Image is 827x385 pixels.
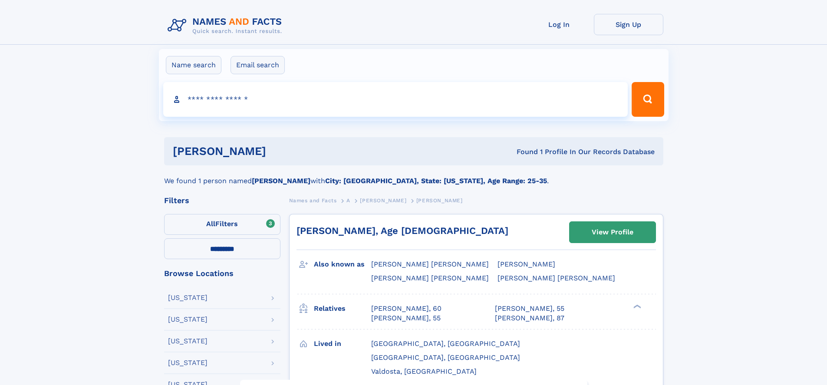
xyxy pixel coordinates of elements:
[346,197,350,204] span: A
[314,336,371,351] h3: Lived in
[164,214,280,235] label: Filters
[360,197,406,204] span: [PERSON_NAME]
[325,177,547,185] b: City: [GEOGRAPHIC_DATA], State: [US_STATE], Age Range: 25-35
[252,177,310,185] b: [PERSON_NAME]
[594,14,663,35] a: Sign Up
[289,195,337,206] a: Names and Facts
[168,359,208,366] div: [US_STATE]
[371,367,477,375] span: Valdosta, [GEOGRAPHIC_DATA]
[371,353,520,362] span: [GEOGRAPHIC_DATA], [GEOGRAPHIC_DATA]
[173,146,392,157] h1: [PERSON_NAME]
[371,274,489,282] span: [PERSON_NAME] [PERSON_NAME]
[495,313,564,323] a: [PERSON_NAME], 87
[632,82,664,117] button: Search Button
[416,197,463,204] span: [PERSON_NAME]
[164,14,289,37] img: Logo Names and Facts
[164,197,280,204] div: Filters
[163,82,628,117] input: search input
[631,303,642,309] div: ❯
[166,56,221,74] label: Name search
[231,56,285,74] label: Email search
[570,222,656,243] a: View Profile
[498,274,615,282] span: [PERSON_NAME] [PERSON_NAME]
[168,338,208,345] div: [US_STATE]
[391,147,655,157] div: Found 1 Profile In Our Records Database
[164,165,663,186] div: We found 1 person named with .
[314,301,371,316] h3: Relatives
[592,222,633,242] div: View Profile
[206,220,215,228] span: All
[371,304,442,313] a: [PERSON_NAME], 60
[297,225,508,236] a: [PERSON_NAME], Age [DEMOGRAPHIC_DATA]
[371,339,520,348] span: [GEOGRAPHIC_DATA], [GEOGRAPHIC_DATA]
[524,14,594,35] a: Log In
[164,270,280,277] div: Browse Locations
[371,313,441,323] a: [PERSON_NAME], 55
[495,304,564,313] a: [PERSON_NAME], 55
[168,294,208,301] div: [US_STATE]
[168,316,208,323] div: [US_STATE]
[371,260,489,268] span: [PERSON_NAME] [PERSON_NAME]
[498,260,555,268] span: [PERSON_NAME]
[346,195,350,206] a: A
[314,257,371,272] h3: Also known as
[360,195,406,206] a: [PERSON_NAME]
